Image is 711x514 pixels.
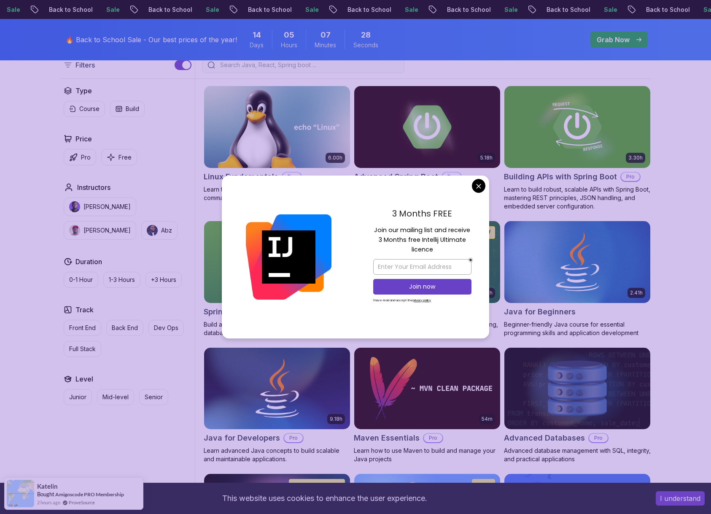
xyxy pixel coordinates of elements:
p: Mid-level [102,393,129,401]
a: Advanced Databases cardAdvanced DatabasesProAdvanced database management with SQL, integrity, and... [504,347,651,464]
img: Spring Boot for Beginners card [204,221,350,303]
span: 2 hours ago [37,499,60,506]
p: Build a CRUD API with Spring Boot and PostgreSQL database using Spring Data JPA and Spring AI [204,320,350,337]
h2: Duration [75,257,102,267]
a: Java for Developers card9.18hJava for DevelopersProLearn advanced Java concepts to build scalable... [204,347,350,464]
img: Advanced Databases card [504,348,650,430]
p: Pro [284,434,303,442]
p: Course [79,105,100,113]
p: Back to School [613,5,670,14]
a: Building APIs with Spring Boot card3.30hBuilding APIs with Spring BootProLearn to build robust, s... [504,86,651,211]
p: Advanced database management with SQL, integrity, and practical applications [504,446,651,463]
img: Advanced Spring Boot card [354,86,500,168]
input: Search Java, React, Spring boot ... [218,61,399,69]
button: Dev Ops [148,320,184,336]
button: 1-3 Hours [103,272,140,288]
p: 54m [482,416,493,422]
button: instructor img[PERSON_NAME] [64,197,136,216]
p: Pro [283,173,301,181]
a: Linux Fundamentals card6.00hLinux FundamentalsProLearn the fundamentals of Linux and how to use t... [204,86,350,202]
p: 3.30h [628,154,643,161]
p: Sale [272,5,299,14]
p: 0-1 Hour [69,276,93,284]
span: 28 Seconds [361,29,371,41]
p: Pro [81,153,91,162]
img: instructor img [69,225,80,236]
h2: Advanced Databases [504,432,585,444]
button: Junior [64,389,92,405]
p: Back to School [314,5,372,14]
p: Sale [571,5,598,14]
span: Bought [37,491,54,498]
p: Front End [69,324,96,332]
button: Accept cookies [656,491,705,506]
p: Pro [621,173,640,181]
p: 🔥 Back to School Sale - Our best prices of the year! [65,35,237,45]
a: Spring Boot for Beginners card1.67hNEWSpring Boot for BeginnersBuild a CRUD API with Spring Boot ... [204,221,350,337]
p: Junior [69,393,86,401]
p: 2.41h [630,289,643,296]
p: Full Stack [69,345,96,353]
p: Pro [424,434,442,442]
p: Filters [75,60,95,70]
p: Learn how to use Maven to build and manage your Java projects [354,446,501,463]
h2: Java for Beginners [504,306,576,318]
div: This website uses cookies to enhance the user experience. [6,489,643,508]
span: 5 Hours [284,29,294,41]
span: 14 Days [253,29,261,41]
button: Senior [139,389,168,405]
button: Course [64,101,105,117]
p: Senior [145,393,163,401]
p: 6.00h [328,154,342,161]
p: NEW [477,481,490,490]
p: [PERSON_NAME] [83,226,131,235]
p: Back to School [414,5,471,14]
img: Maven Essentials card [354,348,500,430]
p: Learn to build robust, scalable APIs with Spring Boot, mastering REST principles, JSON handling, ... [504,185,651,211]
p: Sale [670,5,697,14]
button: instructor imgAbz [141,221,178,240]
p: Back to School [16,5,73,14]
h2: Price [75,134,92,144]
span: Days [250,41,264,49]
p: Beginner-friendly Java course for essential programming skills and application development [504,320,651,337]
p: Back End [112,324,138,332]
p: Dev Ops [154,324,178,332]
p: JUST RELEASED [294,481,340,490]
a: Advanced Spring Boot card5.18hAdvanced Spring BootProDive deep into Spring Boot with our advanced... [354,86,501,211]
p: Sale [172,5,199,14]
button: Pro [64,149,96,165]
h2: Track [75,305,94,315]
span: Katelin [37,483,58,490]
p: 5.18h [480,154,493,161]
button: Front End [64,320,101,336]
img: Java for Beginners card [504,221,650,303]
img: Java for Developers card [204,348,350,430]
h2: Type [75,86,92,96]
p: Back to School [513,5,571,14]
button: Build [110,101,145,117]
h2: Maven Essentials [354,432,420,444]
img: Building APIs with Spring Boot card [504,86,650,168]
a: Maven Essentials card54mMaven EssentialsProLearn how to use Maven to build and manage your Java p... [354,347,501,464]
h2: Instructors [77,182,110,192]
h2: Java for Developers [204,432,280,444]
p: 1-3 Hours [109,276,135,284]
a: ProveSource [69,499,95,506]
p: Pro [442,173,461,181]
img: instructor img [69,201,80,212]
h2: Advanced Spring Boot [354,171,438,183]
p: Back to School [115,5,172,14]
p: Grab Now [597,35,630,45]
button: Back End [106,320,143,336]
button: 0-1 Hour [64,272,98,288]
button: Full Stack [64,341,101,357]
a: Amigoscode PRO Membership [55,491,124,498]
p: Pro [589,434,608,442]
p: Sale [372,5,399,14]
h2: Building APIs with Spring Boot [504,171,617,183]
p: Sale [73,5,100,14]
p: Free [118,153,132,162]
p: Build [126,105,139,113]
span: Hours [281,41,297,49]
